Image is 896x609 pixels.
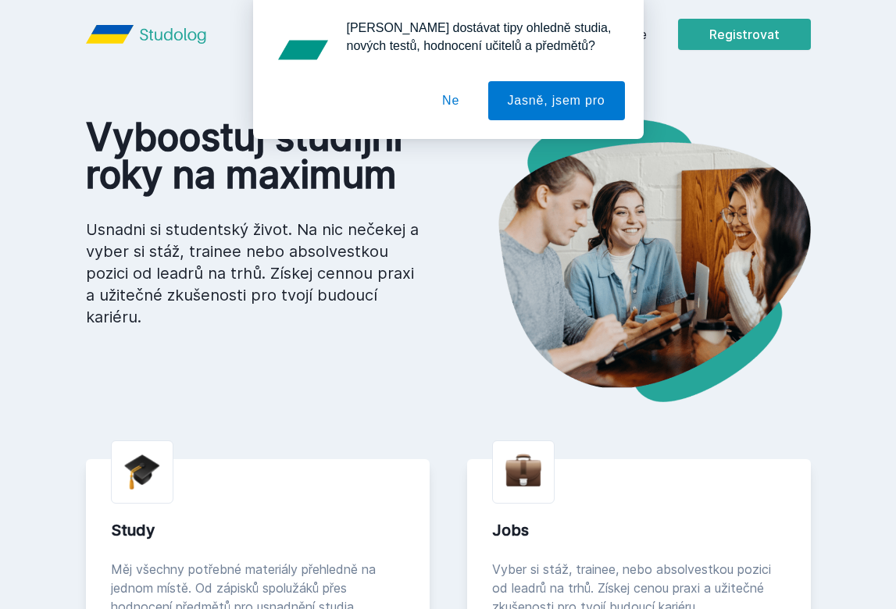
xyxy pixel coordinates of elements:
img: graduation-cap.png [124,454,160,490]
img: briefcase.png [505,451,541,490]
button: Jasně, jsem pro [488,81,625,120]
div: Study [111,519,405,541]
div: Jobs [492,519,786,541]
img: hero.png [448,119,811,402]
p: Usnadni si studentský život. Na nic nečekej a vyber si stáž, trainee nebo absolvestkou pozici od ... [86,219,423,328]
button: Ne [423,81,479,120]
img: notification icon [272,19,334,81]
div: [PERSON_NAME] dostávat tipy ohledně studia, nových testů, hodnocení učitelů a předmětů? [334,19,625,55]
h1: Vyboostuj studijní roky na maximum [86,119,423,194]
